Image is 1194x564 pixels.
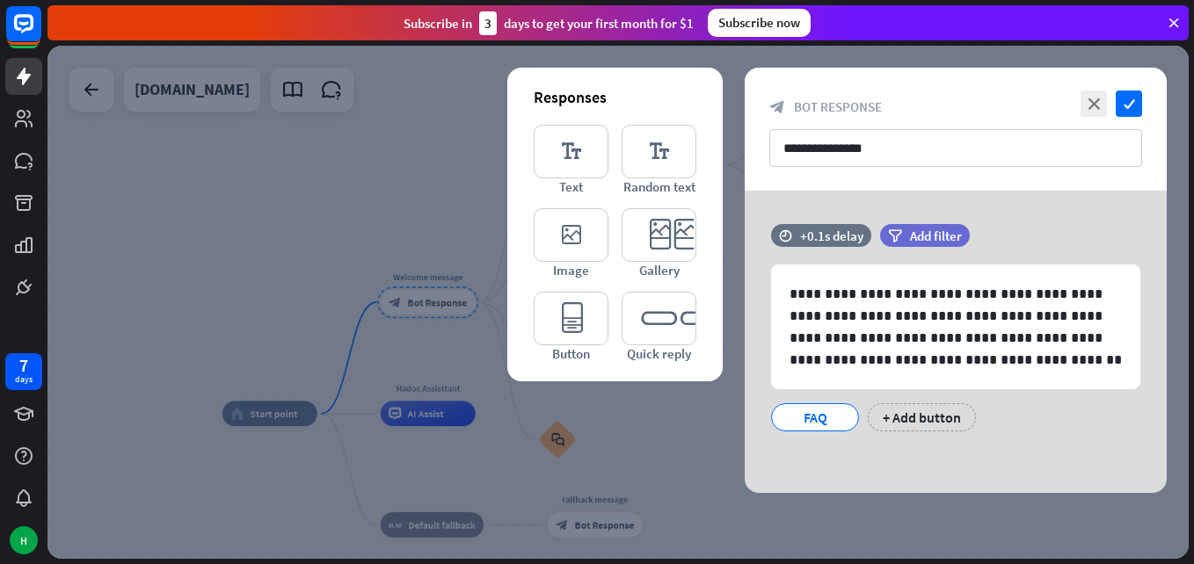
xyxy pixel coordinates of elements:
[708,9,811,37] div: Subscribe now
[15,373,33,386] div: days
[14,7,67,60] button: Open LiveChat chat widget
[404,11,694,35] div: Subscribe in days to get your first month for $1
[479,11,497,35] div: 3
[19,358,28,373] div: 7
[5,353,42,390] a: 7 days
[10,526,38,554] div: H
